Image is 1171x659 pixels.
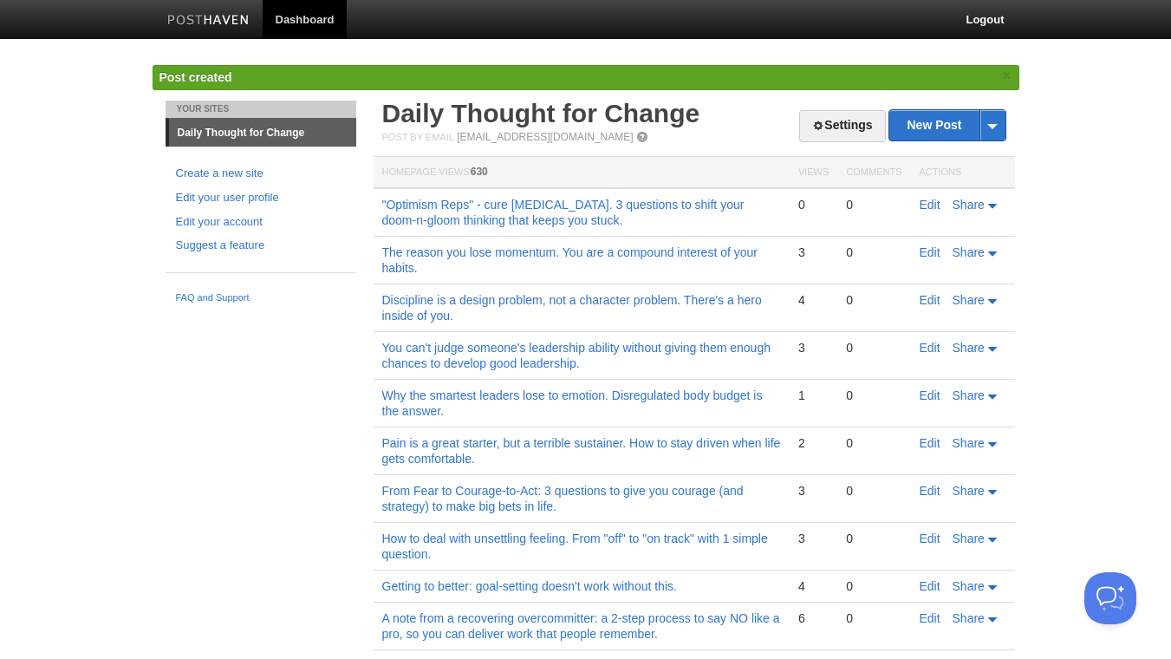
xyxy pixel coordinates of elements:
[799,110,885,142] a: Settings
[798,483,829,499] div: 3
[798,340,829,356] div: 3
[176,189,346,207] a: Edit your user profile
[837,157,910,189] th: Comments
[176,165,346,183] a: Create a new site
[176,237,346,255] a: Suggest a feature
[798,292,829,308] div: 4
[846,610,901,626] div: 0
[457,131,633,143] a: [EMAIL_ADDRESS][DOMAIN_NAME]
[953,436,985,450] span: Share
[953,388,985,402] span: Share
[382,436,781,466] a: Pain is a great starter, but a terrible sustainer. How to stay driven when life gets comfortable.
[846,340,901,356] div: 0
[953,293,985,307] span: Share
[382,293,762,323] a: Discipline is a design problem, not a character problem. There's a hero inside of you.
[846,197,901,212] div: 0
[798,435,829,451] div: 2
[920,293,940,307] a: Edit
[920,579,940,593] a: Edit
[167,15,250,28] img: Posthaven-bar
[920,198,940,212] a: Edit
[953,198,985,212] span: Share
[798,245,829,260] div: 3
[846,388,901,403] div: 0
[159,70,232,84] span: Post created
[953,579,985,593] span: Share
[382,132,454,142] span: Post by Email
[798,610,829,626] div: 6
[953,341,985,355] span: Share
[920,484,940,498] a: Edit
[798,388,829,403] div: 1
[382,245,758,275] a: The reason you lose momentum. You are a compound interest of your habits.
[846,483,901,499] div: 0
[920,341,940,355] a: Edit
[846,292,901,308] div: 0
[999,65,1015,87] a: ×
[374,157,790,189] th: Homepage Views
[911,157,1015,189] th: Actions
[953,532,985,545] span: Share
[953,245,985,259] span: Share
[846,435,901,451] div: 0
[846,245,901,260] div: 0
[471,166,488,178] span: 630
[798,531,829,546] div: 3
[953,611,985,625] span: Share
[790,157,837,189] th: Views
[176,213,346,232] a: Edit your account
[798,197,829,212] div: 0
[382,579,677,593] a: Getting to better: goal-setting doesn't work without this.
[920,532,940,545] a: Edit
[846,531,901,546] div: 0
[1084,572,1136,624] iframe: Help Scout Beacon - Open
[920,436,940,450] a: Edit
[920,611,940,625] a: Edit
[176,290,346,306] a: FAQ and Support
[889,110,1005,140] a: New Post
[920,245,940,259] a: Edit
[382,484,744,513] a: From Fear to Courage-to-Act: 3 questions to give you courage (and strategy) to make big bets in l...
[166,101,356,118] li: Your Sites
[169,119,356,147] a: Daily Thought for Change
[920,388,940,402] a: Edit
[953,484,985,498] span: Share
[382,341,771,370] a: You can't judge someone's leadership ability without giving them enough chances to develop good l...
[846,578,901,594] div: 0
[382,198,745,227] a: "Optimism Reps" - cure [MEDICAL_DATA]. 3 questions to shift your doom-n-gloom thinking that keeps...
[382,532,768,561] a: How to deal with unsettling feeling. From "off" to "on track" with 1 simple question.
[382,388,763,418] a: Why the smartest leaders lose to emotion. Disregulated body budget is the answer.
[798,578,829,594] div: 4
[382,611,780,641] a: A note from a recovering overcommitter: a 2-step process to say NO like a pro, so you can deliver...
[382,99,700,127] a: Daily Thought for Change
